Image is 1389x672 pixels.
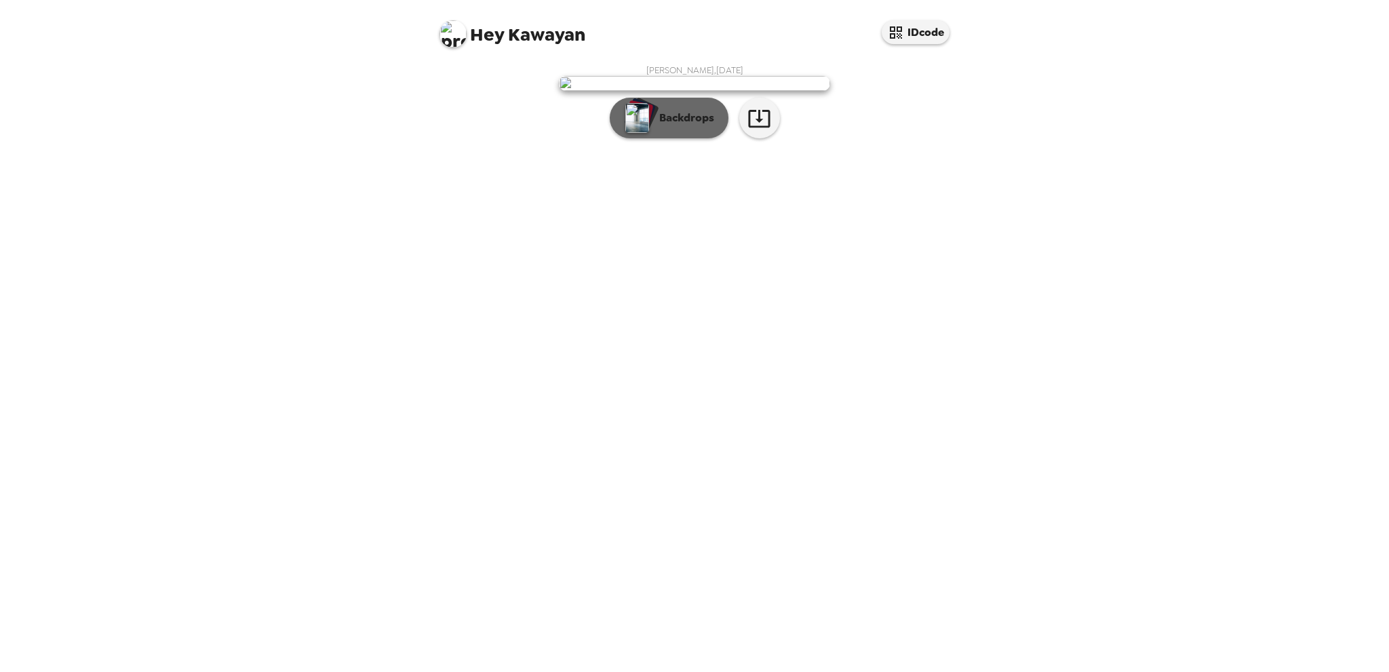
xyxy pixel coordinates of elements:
[882,20,950,44] button: IDcode
[652,110,714,126] p: Backdrops
[610,98,728,138] button: Backdrops
[646,64,743,76] span: [PERSON_NAME] , [DATE]
[470,22,504,47] span: Hey
[439,20,467,47] img: profile pic
[439,14,585,44] span: Kawayan
[559,76,830,91] img: user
